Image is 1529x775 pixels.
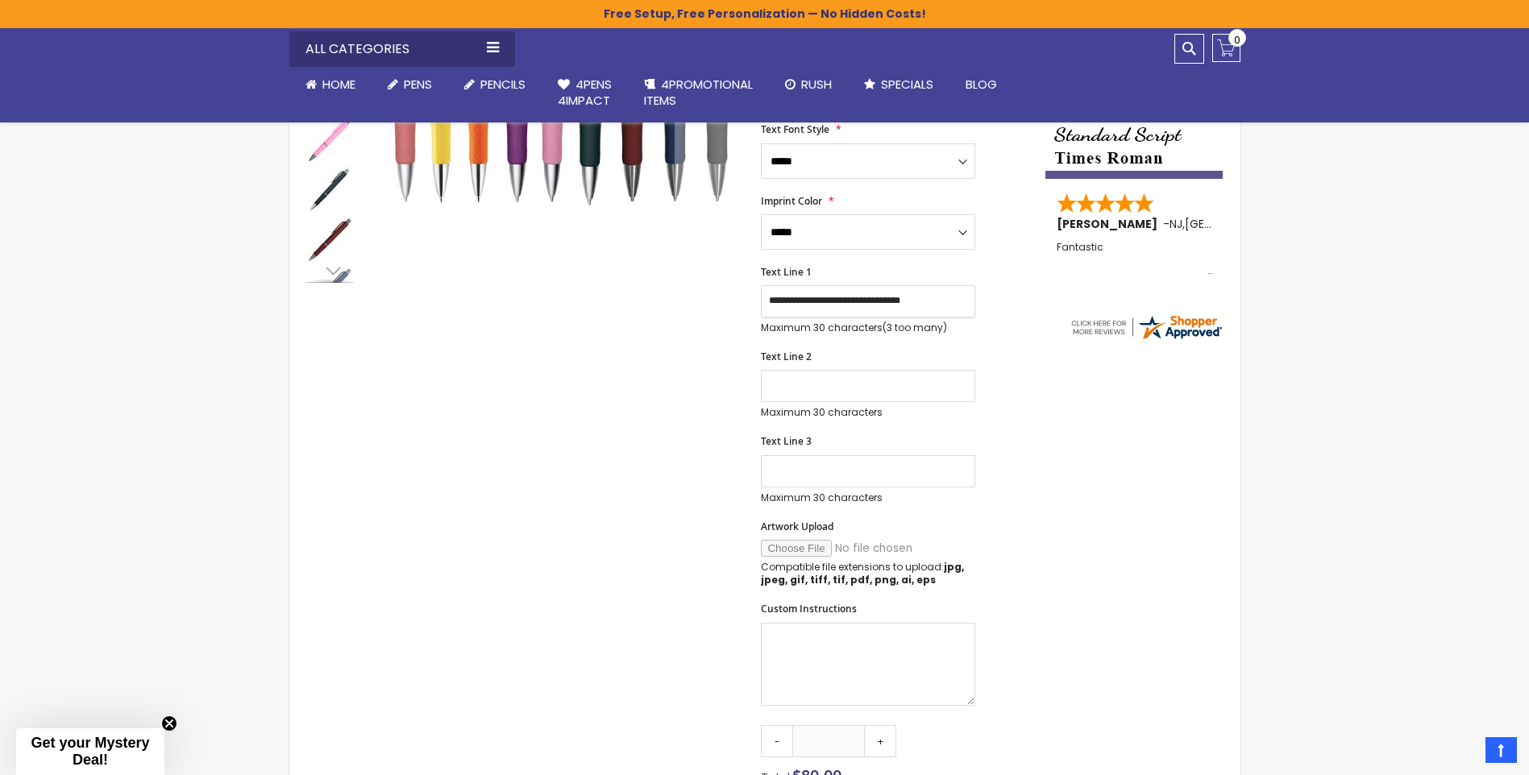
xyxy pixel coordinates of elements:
div: Next [305,259,354,283]
p: Compatible file extensions to upload: [761,561,975,586]
span: Custom Instructions [761,602,857,615]
span: Text Line 3 [761,434,812,448]
img: Regal S Pen [305,216,354,264]
span: Blog [966,76,997,93]
div: Regal S Pen [305,214,355,264]
a: Specials [848,67,949,102]
a: 4Pens4impact [542,67,628,119]
a: Pens [372,67,448,102]
span: 4PROMOTIONAL ITEMS [644,76,753,109]
div: Regal S Pen [305,114,355,164]
span: Home [322,76,355,93]
a: 4PROMOTIONALITEMS [628,67,769,119]
a: Blog [949,67,1013,102]
a: Home [289,67,372,102]
a: + [864,725,896,757]
span: [PERSON_NAME] [1057,216,1163,232]
span: Text Line 2 [761,350,812,363]
span: - , [1163,216,1303,232]
a: Rush [769,67,848,102]
button: Close teaser [161,715,177,731]
div: All Categories [289,31,515,67]
div: Regal S Pen [305,164,355,214]
strong: jpg, jpeg, gif, tiff, tif, pdf, png, ai, eps [761,560,964,586]
a: Top [1485,737,1517,763]
div: Fantastic [1057,242,1213,276]
span: (3 too many) [883,321,947,334]
span: Rush [801,76,832,93]
img: Regal S Pen [305,166,354,214]
a: 0 [1212,34,1240,62]
span: Text Line 1 [761,265,812,279]
span: 4Pens 4impact [558,76,612,109]
a: - [761,725,793,757]
span: Specials [881,76,933,93]
div: Get your Mystery Deal!Close teaser [16,728,164,775]
span: Pens [404,76,432,93]
span: [GEOGRAPHIC_DATA] [1185,216,1303,232]
p: Maximum 30 characters [761,491,975,504]
img: Regal S Pen [305,116,354,164]
span: Artwork Upload [761,520,833,533]
a: Pencils [448,67,542,102]
p: Maximum 30 characters [761,321,975,334]
span: Pencils [480,76,526,93]
span: Imprint Color [761,194,822,208]
span: Get your Mystery Deal! [31,735,149,768]
img: 4pens.com widget logo [1069,313,1224,342]
a: 4pens.com certificate URL [1069,331,1224,345]
span: NJ [1170,216,1182,232]
span: 0 [1234,32,1240,48]
p: Maximum 30 characters [761,406,975,419]
span: Text Font Style [761,122,829,136]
